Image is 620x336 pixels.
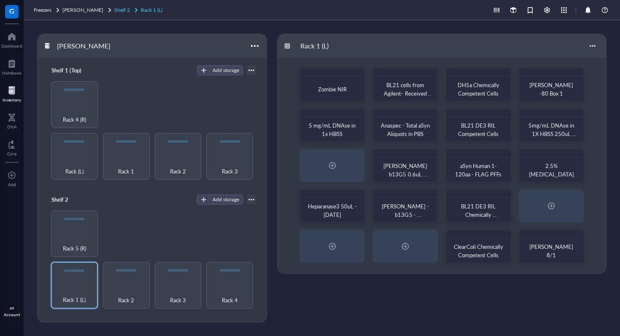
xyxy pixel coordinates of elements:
[48,64,98,76] div: Shelf 1 (Top)
[62,6,113,14] a: [PERSON_NAME]
[1,30,22,48] a: Dashboard
[3,97,21,102] div: Inventory
[197,195,243,205] button: Add storage
[458,81,501,97] span: DH5a Chemically Competent Cells
[384,81,432,106] span: BL21 cells from Agilent- Received [DATE]
[118,167,134,176] span: Rack 1
[170,296,186,305] span: Rack 3
[529,243,574,259] span: [PERSON_NAME] 8/1
[455,162,501,178] span: aSyn Human 1-120aa - FLAG PFFs
[383,162,429,187] span: [PERSON_NAME] b13G5 0.6uL Aliquots
[197,65,243,75] button: Add storage
[34,6,61,14] a: Freezers
[458,121,499,138] span: BL21 DE3 RIL Competent Cells
[2,57,22,75] a: Notebook
[170,167,186,176] span: Rack 2
[7,151,16,156] div: Core
[9,5,14,16] span: G
[10,307,14,310] span: AD
[381,121,431,138] span: Anaspec - Total aSyn Aliquots in PBS
[454,243,504,259] span: ClearColi Chemically Competent Cells
[380,202,430,235] span: [PERSON_NAME] - b13G5 - 0.6[PERSON_NAME]
[3,84,21,102] a: Inventory
[213,196,239,203] div: Add storage
[297,39,347,53] div: Rack 1 (L)
[4,312,20,317] div: Account
[7,138,16,156] a: Core
[8,182,16,187] div: Add
[48,194,98,205] div: Shelf 2
[118,296,134,305] span: Rack 2
[1,43,22,48] div: Dashboard
[63,295,86,304] span: Rack 1 (L)
[222,167,238,176] span: Rack 3
[63,115,86,124] span: Rack 4 (R)
[7,111,17,129] a: DNA
[2,70,22,75] div: Notebook
[213,67,239,74] div: Add storage
[114,6,164,14] a: Shelf 2Rack 1 (L)
[528,121,576,146] span: 5mg/mL DNAse in 1X HBSS 250uL aliquots
[62,6,103,13] span: [PERSON_NAME]
[7,124,17,129] div: DNA
[63,244,86,253] span: Rack 5 (R)
[222,296,238,305] span: Rack 4
[458,202,499,227] span: BL21 DE3 RIL Chemically Competent Cells
[318,85,347,93] span: Zombie NIR
[53,39,114,53] div: [PERSON_NAME]
[308,202,358,219] span: Heparanase3 50uL - [DATE]
[529,162,580,195] span: 2.5% [MEDICAL_DATA] (10X) 1mL aliquots [DATE] Box 1/2
[34,6,51,13] span: Freezers
[65,167,84,176] span: Rack (L)
[309,121,357,138] span: 5 mg/mL DNAse in 1x HBSS
[529,81,574,97] span: [PERSON_NAME] -80 Box 1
